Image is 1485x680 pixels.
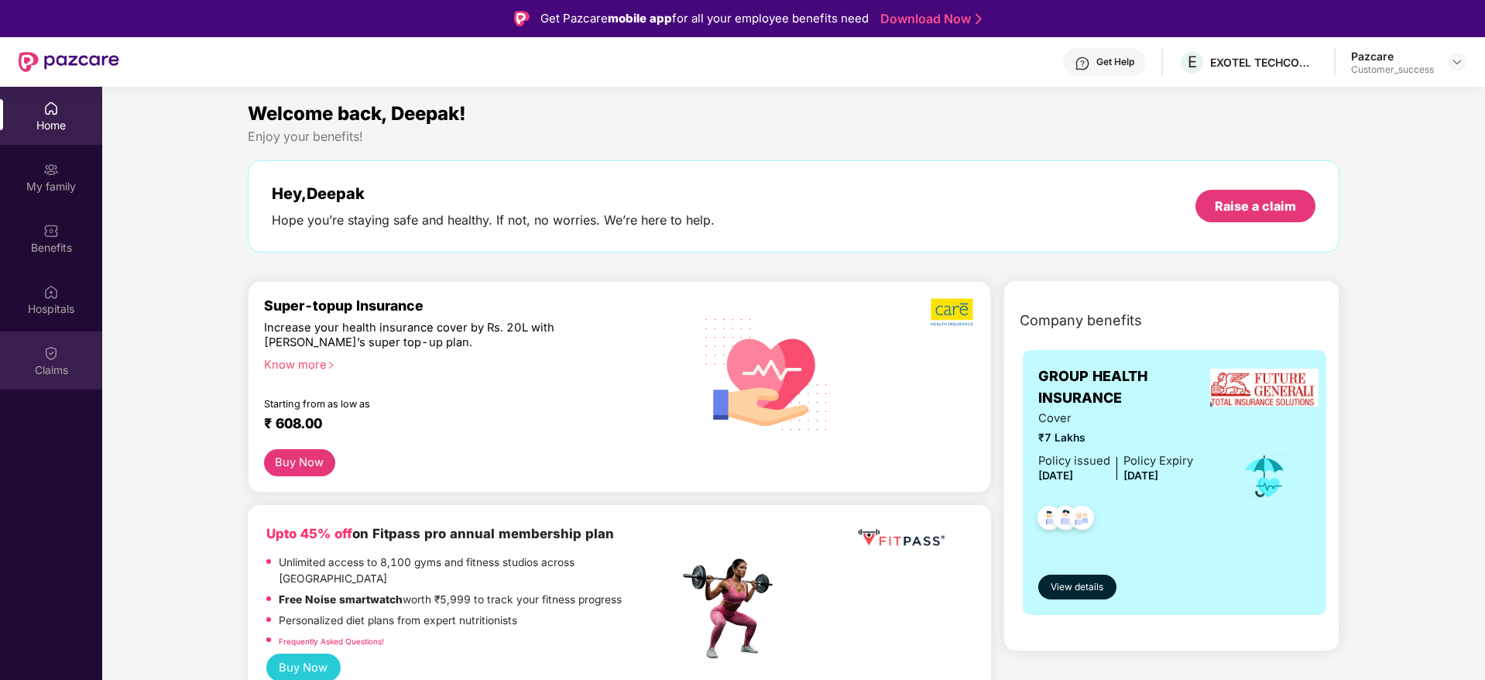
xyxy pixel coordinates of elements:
[43,223,59,239] img: svg+xml;base64,PHN2ZyBpZD0iQmVuZWZpdHMiIHhtbG5zPSJodHRwOi8vd3d3LnczLm9yZy8yMDAwL3N2ZyIgd2lkdGg9Ij...
[880,11,977,27] a: Download Now
[1038,366,1219,410] span: GROUP HEALTH INSURANCE
[266,526,352,541] b: Upto 45% off
[608,11,672,26] strong: mobile app
[279,555,678,588] p: Unlimited access to 8,100 gyms and fitness studios across [GEOGRAPHIC_DATA]
[1210,369,1319,407] img: insurerLogo
[264,321,612,351] div: Increase your health insurance cover by Rs. 20L with [PERSON_NAME]’s super top-up plan.
[1038,430,1193,447] span: ₹7 Lakhs
[693,298,841,448] img: svg+xml;base64,PHN2ZyB4bWxucz0iaHR0cDovL3d3dy53My5vcmcvMjAwMC9zdmciIHhtbG5zOnhsaW5rPSJodHRwOi8vd3...
[976,11,982,27] img: Stroke
[1038,575,1116,599] button: View details
[1351,64,1434,76] div: Customer_success
[279,593,403,606] strong: Free Noise smartwatch
[1123,469,1158,482] span: [DATE]
[855,524,948,552] img: fppp.png
[1038,452,1110,470] div: Policy issued
[264,398,613,409] div: Starting from as low as
[1451,56,1463,68] img: svg+xml;base64,PHN2ZyBpZD0iRHJvcGRvd24tMzJ4MzIiIHhtbG5zPSJodHRwOi8vd3d3LnczLm9yZy8yMDAwL3N2ZyIgd2...
[248,102,466,125] span: Welcome back, Deepak!
[19,52,119,72] img: New Pazcare Logo
[1351,49,1434,64] div: Pazcare
[272,184,715,203] div: Hey, Deepak
[43,284,59,300] img: svg+xml;base64,PHN2ZyBpZD0iSG9zcGl0YWxzIiB4bWxucz0iaHR0cDovL3d3dy53My5vcmcvMjAwMC9zdmciIHdpZHRoPS...
[931,297,975,327] img: b5dec4f62d2307b9de63beb79f102df3.png
[1020,310,1142,331] span: Company benefits
[327,361,335,369] span: right
[1031,501,1068,539] img: svg+xml;base64,PHN2ZyB4bWxucz0iaHR0cDovL3d3dy53My5vcmcvMjAwMC9zdmciIHdpZHRoPSI0OC45NDMiIGhlaWdodD...
[1123,452,1193,470] div: Policy Expiry
[1063,501,1101,539] img: svg+xml;base64,PHN2ZyB4bWxucz0iaHR0cDovL3d3dy53My5vcmcvMjAwMC9zdmciIHdpZHRoPSI0OC45NDMiIGhlaWdodD...
[43,345,59,361] img: svg+xml;base64,PHN2ZyBpZD0iQ2xhaW0iIHhtbG5zPSJodHRwOi8vd3d3LnczLm9yZy8yMDAwL3N2ZyIgd2lkdGg9IjIwIi...
[279,592,622,609] p: worth ₹5,999 to track your fitness progress
[264,449,335,476] button: Buy Now
[264,297,679,314] div: Super-topup Insurance
[1075,56,1090,71] img: svg+xml;base64,PHN2ZyBpZD0iSGVscC0zMngzMiIgeG1sbnM9Imh0dHA6Ly93d3cudzMub3JnLzIwMDAvc3ZnIiB3aWR0aD...
[279,637,384,646] a: Frequently Asked Questions!
[272,212,715,228] div: Hope you’re staying safe and healthy. If not, no worries. We’re here to help.
[1038,410,1193,428] span: Cover
[1188,53,1197,71] span: E
[1096,56,1134,68] div: Get Help
[266,526,614,541] b: on Fitpass pro annual membership plan
[1038,469,1073,482] span: [DATE]
[248,129,1340,145] div: Enjoy your benefits!
[1215,197,1296,215] div: Raise a claim
[678,555,787,663] img: fpp.png
[514,11,530,26] img: Logo
[1210,55,1319,70] div: EXOTEL TECHCOM PRIVATE LIMITED
[43,162,59,177] img: svg+xml;base64,PHN2ZyB3aWR0aD0iMjAiIGhlaWdodD0iMjAiIHZpZXdCb3g9IjAgMCAyMCAyMCIgZmlsbD0ibm9uZSIgeG...
[540,9,869,28] div: Get Pazcare for all your employee benefits need
[1047,501,1085,539] img: svg+xml;base64,PHN2ZyB4bWxucz0iaHR0cDovL3d3dy53My5vcmcvMjAwMC9zdmciIHdpZHRoPSI0OC45NDMiIGhlaWdodD...
[1051,580,1103,595] span: View details
[264,415,664,434] div: ₹ 608.00
[43,101,59,116] img: svg+xml;base64,PHN2ZyBpZD0iSG9tZSIgeG1sbnM9Imh0dHA6Ly93d3cudzMub3JnLzIwMDAvc3ZnIiB3aWR0aD0iMjAiIG...
[279,613,517,630] p: Personalized diet plans from expert nutritionists
[1240,451,1290,502] img: icon
[264,358,670,369] div: Know more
